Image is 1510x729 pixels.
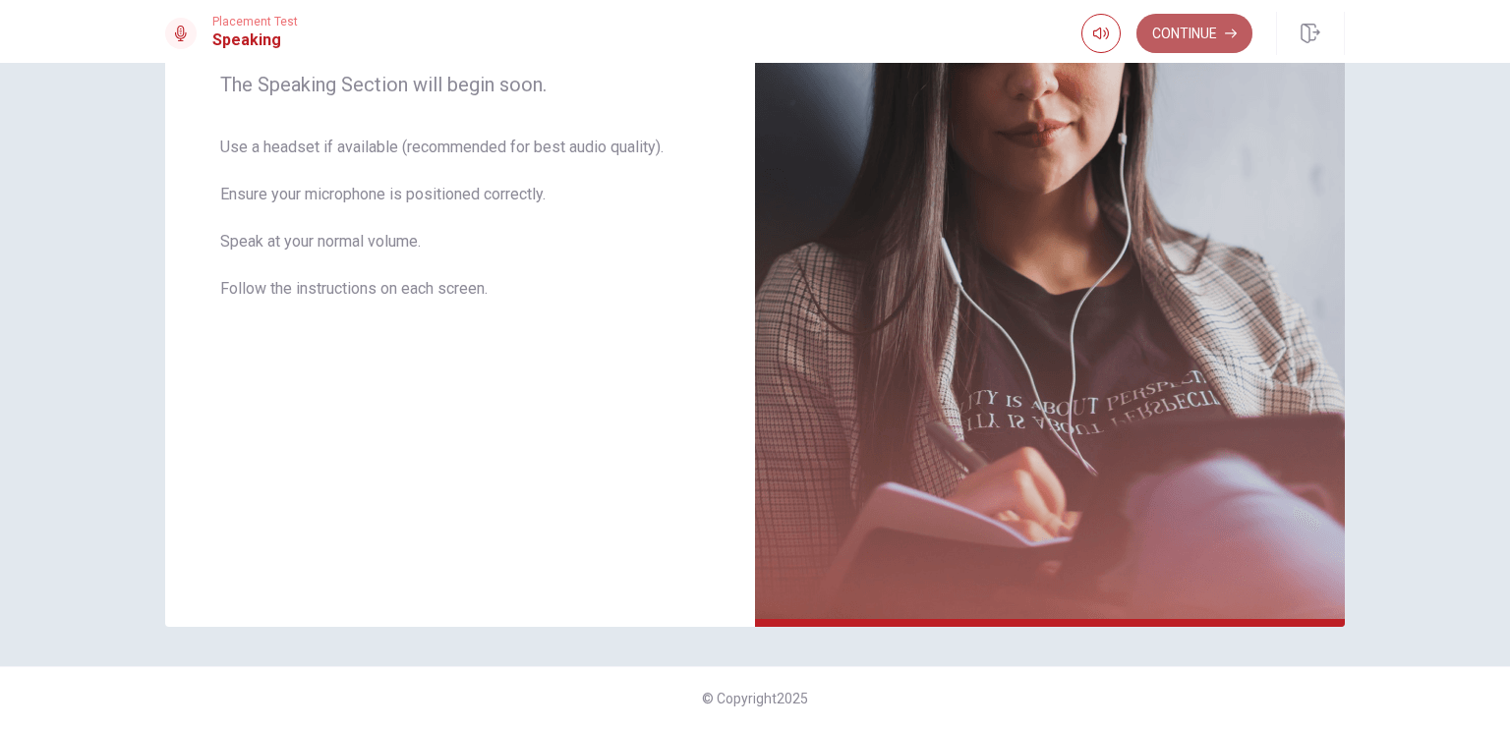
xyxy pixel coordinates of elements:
h1: Speaking [212,28,298,52]
span: Use a headset if available (recommended for best audio quality). Ensure your microphone is positi... [220,136,700,324]
span: © Copyright 2025 [702,691,808,706]
span: Placement Test [212,15,298,28]
span: The Speaking Section will begin soon. [220,73,700,96]
button: Continue [1136,14,1252,53]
